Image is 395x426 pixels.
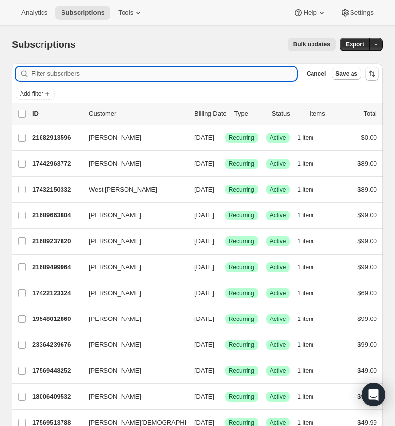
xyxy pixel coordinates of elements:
[89,236,141,246] span: [PERSON_NAME]
[83,337,181,353] button: [PERSON_NAME]
[297,367,313,375] span: 1 item
[303,9,316,17] span: Help
[270,289,286,297] span: Active
[89,211,141,220] span: [PERSON_NAME]
[270,186,286,193] span: Active
[297,263,313,271] span: 1 item
[229,367,254,375] span: Recurring
[194,237,214,245] span: [DATE]
[270,212,286,219] span: Active
[32,211,81,220] p: 21689663804
[16,6,53,20] button: Analytics
[89,366,141,376] span: [PERSON_NAME]
[357,237,377,245] span: $99.00
[32,312,377,326] div: 19548012860[PERSON_NAME][DATE]SuccessRecurringSuccessActive1 item$99.00
[194,289,214,297] span: [DATE]
[32,260,377,274] div: 21689499964[PERSON_NAME][DATE]SuccessRecurringSuccessActive1 item$99.00
[297,134,313,142] span: 1 item
[335,70,357,78] span: Save as
[229,212,254,219] span: Recurring
[194,134,214,141] span: [DATE]
[362,383,385,406] div: Open Intercom Messenger
[32,340,81,350] p: 23364239676
[288,38,336,51] button: Bulk updates
[194,419,214,426] span: [DATE]
[297,160,313,168] span: 1 item
[83,259,181,275] button: [PERSON_NAME]
[83,389,181,405] button: [PERSON_NAME]
[297,286,324,300] button: 1 item
[112,6,149,20] button: Tools
[229,393,254,401] span: Recurring
[89,185,157,194] span: West [PERSON_NAME]
[297,312,324,326] button: 1 item
[32,314,81,324] p: 19548012860
[270,134,286,142] span: Active
[357,186,377,193] span: $89.00
[357,263,377,271] span: $99.00
[270,160,286,168] span: Active
[270,263,286,271] span: Active
[340,38,370,51] button: Export
[272,109,302,119] p: Status
[297,212,313,219] span: 1 item
[297,209,324,222] button: 1 item
[297,289,313,297] span: 1 item
[89,288,141,298] span: [PERSON_NAME]
[357,289,377,297] span: $69.00
[32,288,81,298] p: 17422123324
[32,159,81,169] p: 17442963772
[194,212,214,219] span: [DATE]
[297,157,324,170] button: 1 item
[297,183,324,196] button: 1 item
[229,315,254,323] span: Recurring
[229,263,254,271] span: Recurring
[83,363,181,379] button: [PERSON_NAME]
[32,236,81,246] p: 21689237820
[357,341,377,348] span: $99.00
[297,338,324,352] button: 1 item
[194,263,214,271] span: [DATE]
[297,390,324,404] button: 1 item
[270,367,286,375] span: Active
[288,6,332,20] button: Help
[229,134,254,142] span: Recurring
[32,338,377,352] div: 23364239676[PERSON_NAME][DATE]SuccessRecurringSuccessActive1 item$99.00
[357,393,377,400] span: $99.00
[31,67,297,81] input: Filter subscribers
[270,341,286,349] span: Active
[32,185,81,194] p: 17432150332
[365,67,379,81] button: Sort the results
[194,393,214,400] span: [DATE]
[194,341,214,348] span: [DATE]
[32,390,377,404] div: 18006409532[PERSON_NAME][DATE]SuccessRecurringSuccessActive1 item$99.00
[229,237,254,245] span: Recurring
[297,237,313,245] span: 1 item
[364,109,377,119] p: Total
[21,9,47,17] span: Analytics
[194,367,214,374] span: [DATE]
[16,88,55,100] button: Add filter
[83,156,181,171] button: [PERSON_NAME]
[334,6,379,20] button: Settings
[32,109,81,119] p: ID
[361,134,377,141] span: $0.00
[89,133,141,143] span: [PERSON_NAME]
[310,109,339,119] div: Items
[293,41,330,48] span: Bulk updates
[229,160,254,168] span: Recurring
[20,90,43,98] span: Add filter
[297,131,324,145] button: 1 item
[229,341,254,349] span: Recurring
[194,186,214,193] span: [DATE]
[32,109,377,119] div: IDCustomerBilling DateTypeStatusItemsTotal
[32,286,377,300] div: 17422123324[PERSON_NAME][DATE]SuccessRecurringSuccessActive1 item$69.00
[32,366,81,376] p: 17569448252
[229,289,254,297] span: Recurring
[270,393,286,401] span: Active
[83,311,181,327] button: [PERSON_NAME]
[32,183,377,196] div: 17432150332West [PERSON_NAME][DATE]SuccessRecurringSuccessActive1 item$89.00
[303,68,330,80] button: Cancel
[32,392,81,402] p: 18006409532
[32,234,377,248] div: 21689237820[PERSON_NAME][DATE]SuccessRecurringSuccessActive1 item$99.00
